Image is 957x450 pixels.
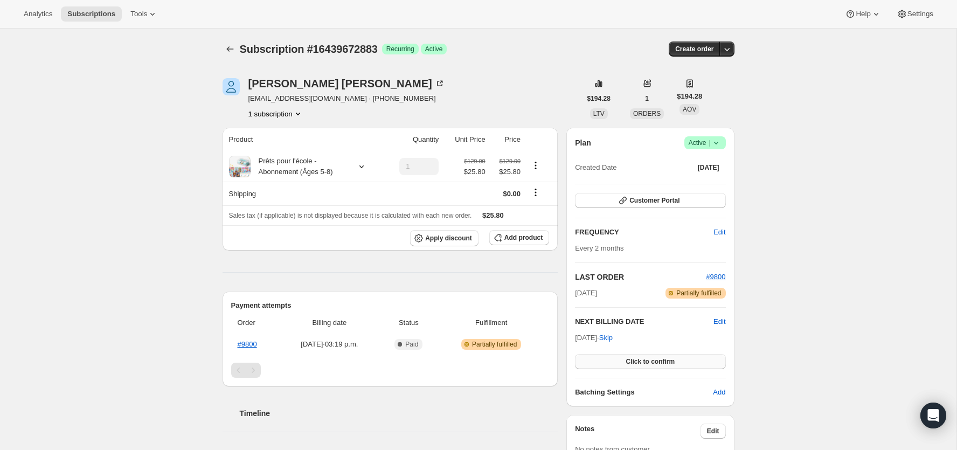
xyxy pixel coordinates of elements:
[251,156,348,177] div: Prêts pour l'école - Abonnement (Âges 5-8)
[691,160,726,175] button: [DATE]
[581,91,617,106] button: $194.28
[593,329,619,347] button: Skip
[575,137,591,148] h2: Plan
[645,94,649,103] span: 1
[503,190,521,198] span: $0.00
[500,158,521,164] small: $129.00
[67,10,115,18] span: Subscriptions
[575,288,597,299] span: [DATE]
[920,403,946,428] div: Open Intercom Messenger
[384,128,442,151] th: Quantity
[575,244,623,252] span: Every 2 months
[464,158,485,164] small: $129.00
[464,167,486,177] span: $25.80
[527,160,544,171] button: Product actions
[482,211,504,219] span: $25.80
[425,234,472,243] span: Apply discount
[440,317,543,328] span: Fulfillment
[587,94,611,103] span: $194.28
[223,128,385,151] th: Product
[405,340,418,349] span: Paid
[410,230,478,246] button: Apply discount
[248,93,445,104] span: [EMAIL_ADDRESS][DOMAIN_NAME] · [PHONE_NUMBER]
[626,357,675,366] span: Click to confirm
[575,387,713,398] h6: Batching Settings
[124,6,164,22] button: Tools
[713,387,725,398] span: Add
[599,333,613,343] span: Skip
[472,340,517,349] span: Partially fulfilled
[633,110,661,117] span: ORDERS
[231,300,550,311] h2: Payment attempts
[492,167,521,177] span: $25.80
[231,311,279,335] th: Order
[713,227,725,238] span: Edit
[238,340,257,348] a: #9800
[706,384,732,401] button: Add
[240,43,378,55] span: Subscription #16439672883
[701,424,726,439] button: Edit
[698,163,719,172] span: [DATE]
[61,6,122,22] button: Subscriptions
[240,408,558,419] h2: Timeline
[223,182,385,205] th: Shipping
[130,10,147,18] span: Tools
[504,233,543,242] span: Add product
[527,186,544,198] button: Shipping actions
[24,10,52,18] span: Analytics
[907,10,933,18] span: Settings
[281,339,378,350] span: [DATE] · 03:19 p.m.
[248,108,303,119] button: Product actions
[706,273,725,281] a: #9800
[281,317,378,328] span: Billing date
[709,139,710,147] span: |
[575,316,713,327] h2: NEXT BILLING DATE
[706,272,725,282] button: #9800
[17,6,59,22] button: Analytics
[229,212,472,219] span: Sales tax (if applicable) is not displayed because it is calculated with each new order.
[575,272,706,282] h2: LAST ORDER
[890,6,940,22] button: Settings
[676,289,721,297] span: Partially fulfilled
[575,227,713,238] h2: FREQUENCY
[713,316,725,327] button: Edit
[677,91,702,102] span: $194.28
[384,317,433,328] span: Status
[489,128,524,151] th: Price
[838,6,887,22] button: Help
[425,45,443,53] span: Active
[639,91,655,106] button: 1
[683,106,696,113] span: AOV
[575,354,725,369] button: Click to confirm
[856,10,870,18] span: Help
[575,162,616,173] span: Created Date
[231,363,550,378] nav: Pagination
[386,45,414,53] span: Recurring
[229,156,251,177] img: product img
[707,224,732,241] button: Edit
[575,424,701,439] h3: Notes
[675,45,713,53] span: Create order
[223,41,238,57] button: Subscriptions
[707,427,719,435] span: Edit
[489,230,549,245] button: Add product
[689,137,722,148] span: Active
[629,196,679,205] span: Customer Portal
[442,128,488,151] th: Unit Price
[593,110,605,117] span: LTV
[575,193,725,208] button: Customer Portal
[669,41,720,57] button: Create order
[223,78,240,95] span: Stéphanie Bertrand
[248,78,445,89] div: [PERSON_NAME] [PERSON_NAME]
[575,334,613,342] span: [DATE] ·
